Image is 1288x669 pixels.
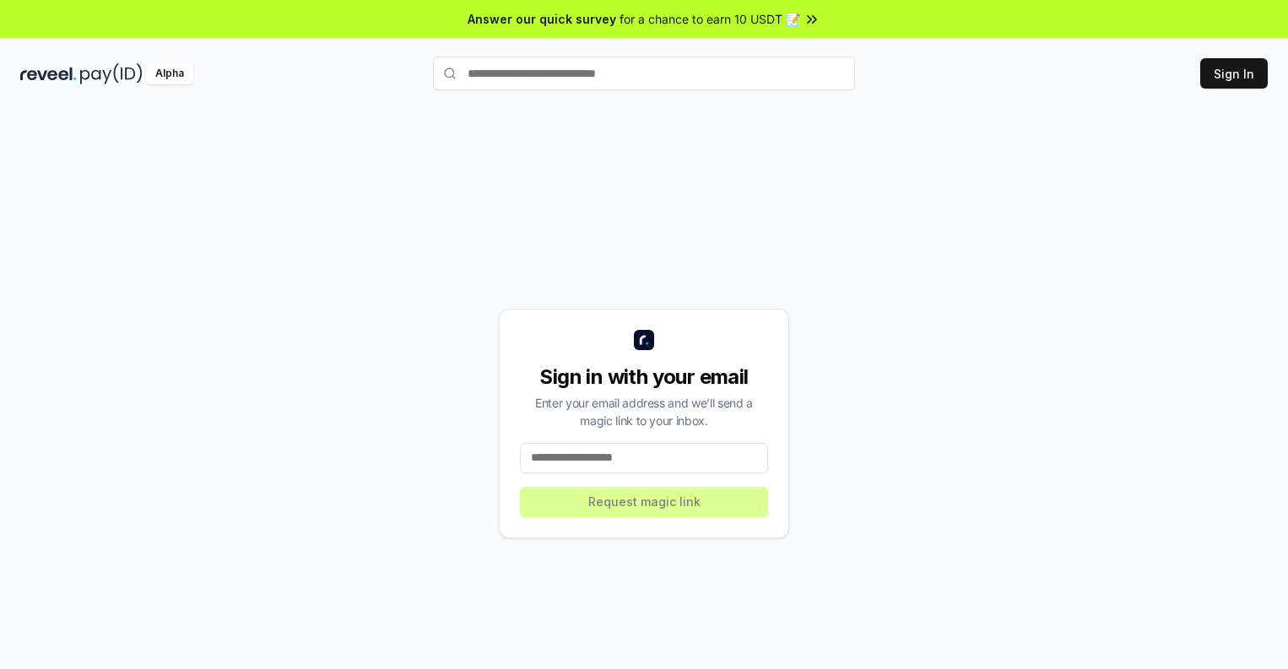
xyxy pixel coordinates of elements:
[146,63,193,84] div: Alpha
[1200,58,1268,89] button: Sign In
[520,364,768,391] div: Sign in with your email
[520,394,768,429] div: Enter your email address and we’ll send a magic link to your inbox.
[634,330,654,350] img: logo_small
[620,10,800,28] span: for a chance to earn 10 USDT 📝
[20,63,77,84] img: reveel_dark
[80,63,143,84] img: pay_id
[468,10,616,28] span: Answer our quick survey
